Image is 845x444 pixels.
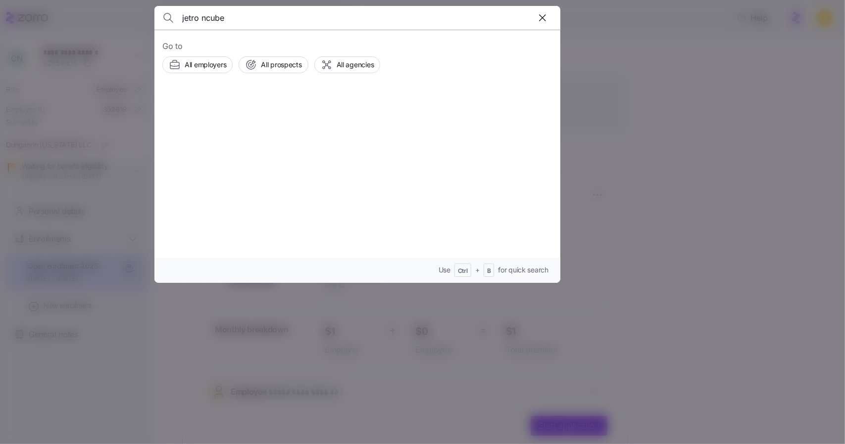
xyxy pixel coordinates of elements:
[458,267,468,275] span: Ctrl
[337,60,374,70] span: All agencies
[261,60,301,70] span: All prospects
[487,267,491,275] span: B
[475,265,480,275] span: +
[185,60,226,70] span: All employers
[439,265,450,275] span: Use
[162,56,233,73] button: All employers
[162,40,552,52] span: Go to
[239,56,308,73] button: All prospects
[498,265,548,275] span: for quick search
[314,56,381,73] button: All agencies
